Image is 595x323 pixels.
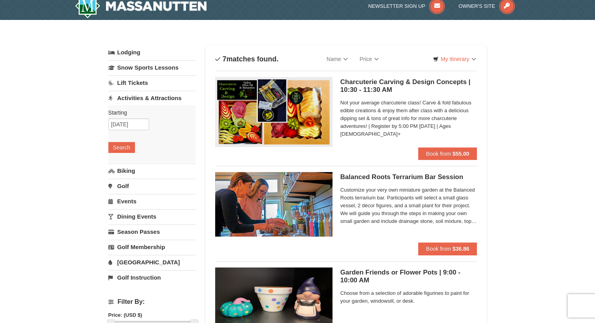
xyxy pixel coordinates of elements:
[321,51,354,67] a: Name
[108,75,196,90] a: Lift Tickets
[368,3,425,9] span: Newsletter Sign Up
[340,289,477,305] span: Choose from a selection of adorable figurines to paint for your garden, windowsill, or desk.
[458,3,495,9] span: Owner's Site
[354,51,385,67] a: Price
[215,172,333,236] img: 18871151-30-393e4332.jpg
[108,60,196,75] a: Snow Sports Lessons
[428,53,481,65] a: My Itinerary
[368,3,445,9] a: Newsletter Sign Up
[215,55,279,63] h4: matches found.
[108,142,135,153] button: Search
[108,255,196,269] a: [GEOGRAPHIC_DATA]
[108,270,196,285] a: Golf Instruction
[418,242,477,255] button: Book from $36.86
[340,78,477,94] h5: Charcuterie Carving & Design Concepts | 10:30 - 11:30 AM
[418,147,477,160] button: Book from $55.00
[223,55,226,63] span: 7
[108,109,190,117] label: Starting
[108,298,196,305] h4: Filter By:
[426,246,451,252] span: Book from
[426,151,451,157] span: Book from
[108,163,196,178] a: Biking
[340,173,477,181] h5: Balanced Roots Terrarium Bar Session
[108,91,196,105] a: Activities & Attractions
[340,186,477,225] span: Customize your very own miniature garden at the Balanced Roots terrarium bar. Participants will s...
[108,45,196,59] a: Lodging
[453,246,469,252] strong: $36.86
[108,224,196,239] a: Season Passes
[458,3,515,9] a: Owner's Site
[340,99,477,138] span: Not your average charcuterie class! Carve & fold fabulous edible creations & enjoy them after cla...
[215,77,333,147] img: 18871151-79-7a7e7977.png
[108,194,196,208] a: Events
[108,240,196,254] a: Golf Membership
[108,179,196,193] a: Golf
[108,312,142,318] strong: Price: (USD $)
[453,151,469,157] strong: $55.00
[108,209,196,224] a: Dining Events
[340,269,477,284] h5: Garden Friends or Flower Pots | 9:00 - 10:00 AM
